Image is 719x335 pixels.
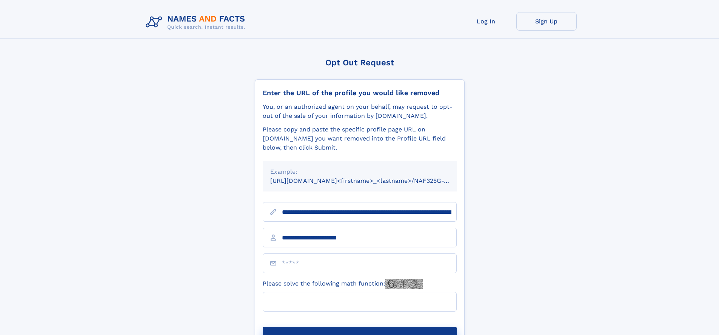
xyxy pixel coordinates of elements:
[270,177,471,184] small: [URL][DOMAIN_NAME]<firstname>_<lastname>/NAF325G-xxxxxxxx
[263,125,457,152] div: Please copy and paste the specific profile page URL on [DOMAIN_NAME] you want removed into the Pr...
[270,167,449,176] div: Example:
[456,12,516,31] a: Log In
[263,279,423,289] label: Please solve the following math function:
[255,58,465,67] div: Opt Out Request
[263,89,457,97] div: Enter the URL of the profile you would like removed
[143,12,251,32] img: Logo Names and Facts
[516,12,577,31] a: Sign Up
[263,102,457,120] div: You, or an authorized agent on your behalf, may request to opt-out of the sale of your informatio...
